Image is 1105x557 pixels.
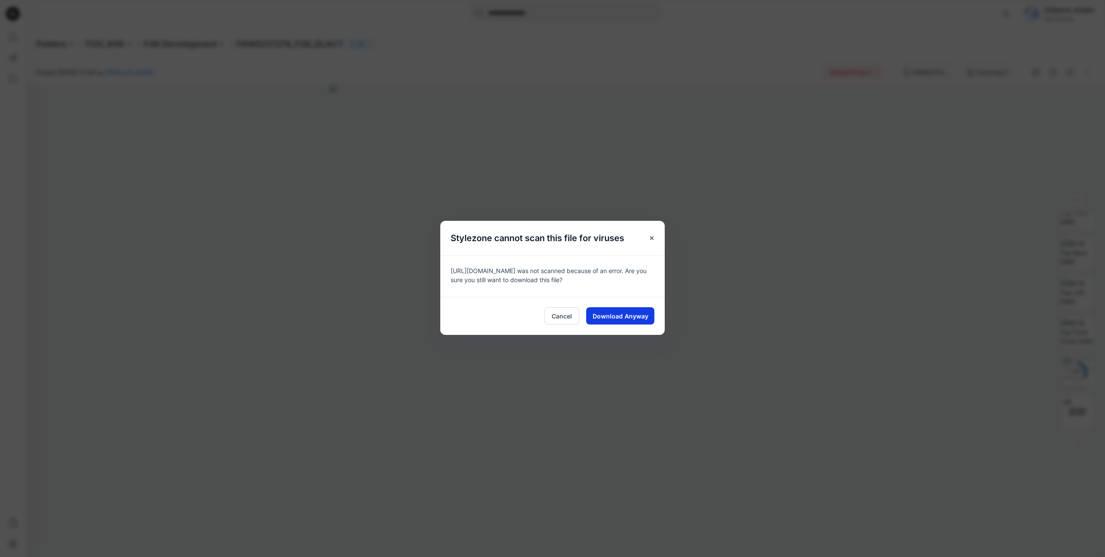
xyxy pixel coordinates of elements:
[544,307,579,325] button: Cancel
[440,221,635,255] h5: Stylezone cannot scan this file for viruses
[440,255,665,297] div: [URL][DOMAIN_NAME] was not scanned because of an error. Are you sure you still want to download t...
[593,312,648,321] span: Download Anyway
[644,230,660,246] button: Close
[552,312,572,321] span: Cancel
[586,307,654,325] button: Download Anyway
